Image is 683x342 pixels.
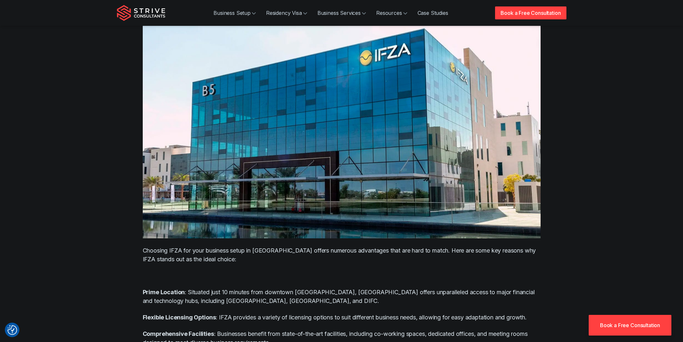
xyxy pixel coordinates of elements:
[312,6,371,19] a: Business Services
[143,246,541,264] p: Choosing IFZA for your business setup in [GEOGRAPHIC_DATA] offers numerous advantages that are ha...
[117,5,165,21] img: Strive Consultants
[261,6,312,19] a: Residency Visa
[143,289,185,295] strong: Prime Location
[7,325,17,335] img: Revisit consent button
[208,6,261,19] a: Business Setup
[371,6,412,19] a: Resources
[589,315,671,336] a: Book a Free Consultation
[412,6,453,19] a: Case Studies
[143,313,541,322] p: : IFZA provides a variety of licensing options to suit different business needs, allowing for eas...
[7,325,17,335] button: Consent Preferences
[143,17,541,238] img: IFZA office, Dubai, UAE
[143,288,541,305] p: : Situated just 10 minutes from downtown [GEOGRAPHIC_DATA], [GEOGRAPHIC_DATA] offers unparalleled...
[495,6,566,19] a: Book a Free Consultation
[143,314,216,321] strong: Flexible Licensing Options
[143,330,214,337] strong: Comprehensive Facilities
